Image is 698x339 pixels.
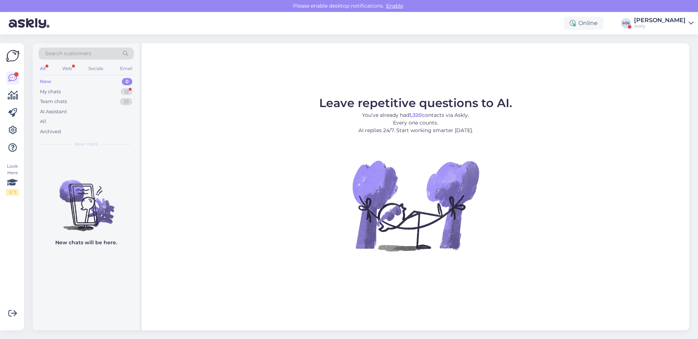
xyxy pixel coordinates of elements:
[120,98,132,105] div: 33
[61,64,73,73] div: Web
[634,17,694,29] a: [PERSON_NAME]Askly
[40,88,61,95] div: My chats
[40,108,67,115] div: AI Assistant
[40,118,46,125] div: All
[40,78,51,85] div: New
[55,239,117,246] p: New chats will be here.
[350,140,481,271] img: No Chat active
[45,50,91,57] span: Search customers
[564,17,603,30] div: Online
[6,163,19,196] div: Look Here
[409,112,422,118] b: 1,320
[33,167,140,232] img: No chats
[634,17,686,23] div: [PERSON_NAME]
[6,49,20,63] img: Askly Logo
[75,141,98,147] span: New chats
[40,128,61,135] div: Archived
[119,64,134,73] div: Email
[121,88,132,95] div: 12
[384,3,405,9] span: Enable
[319,96,512,110] span: Leave repetitive questions to AI.
[6,189,19,196] div: 2 / 3
[39,64,47,73] div: All
[634,23,686,29] div: Askly
[87,64,105,73] div: Socials
[122,78,132,85] div: 0
[40,98,67,105] div: Team chats
[621,18,631,28] div: HN
[319,111,512,134] p: You’ve already had contacts via Askly. Every one counts. AI replies 24/7. Start working smarter [...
